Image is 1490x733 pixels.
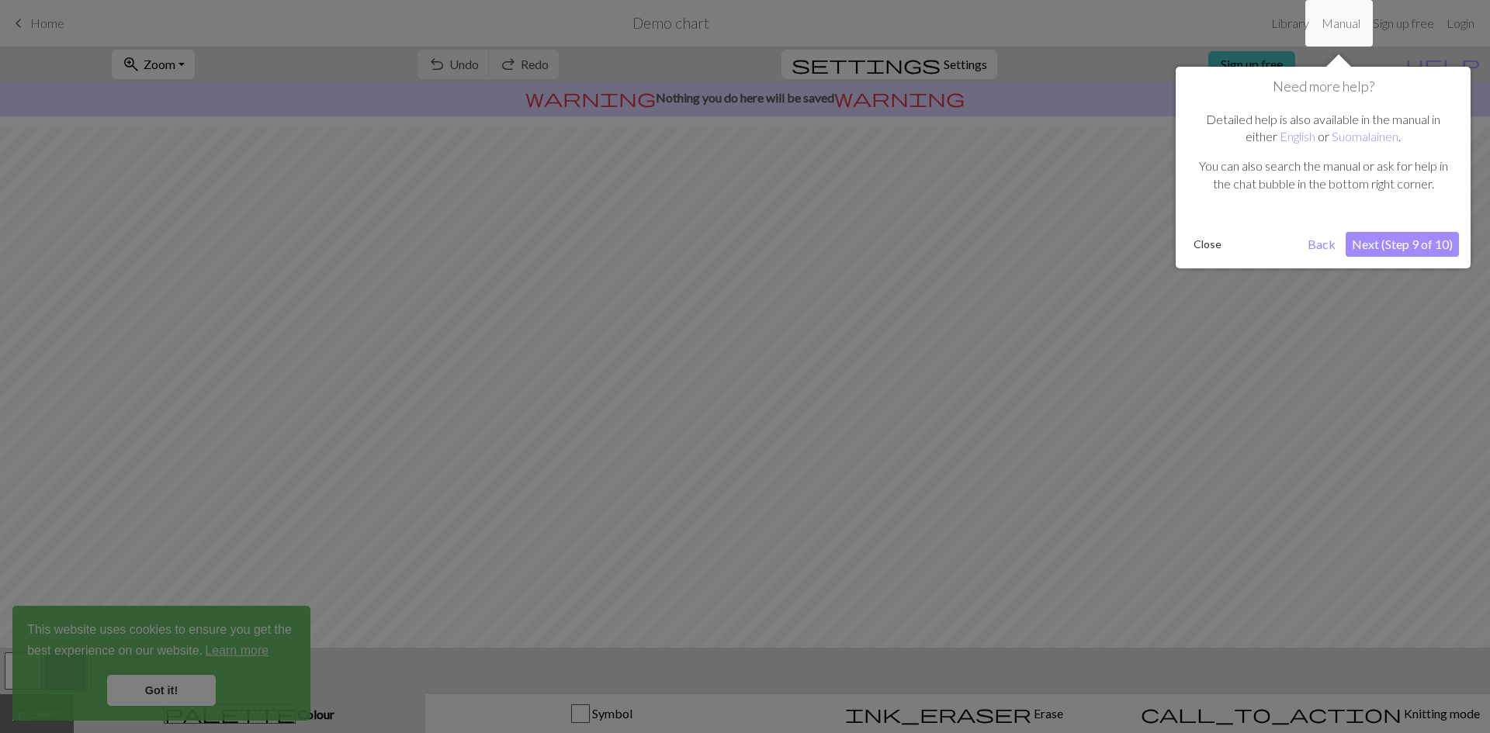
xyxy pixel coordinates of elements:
[1301,232,1342,257] button: Back
[1346,232,1459,257] button: Next (Step 9 of 10)
[1187,78,1459,95] h1: Need more help?
[1176,67,1471,268] div: Need more help?
[1187,233,1228,256] button: Close
[1195,111,1451,146] p: Detailed help is also available in the manual in either or .
[1195,157,1451,192] p: You can also search the manual or ask for help in the chat bubble in the bottom right corner.
[1332,129,1398,143] a: Suomalainen
[1280,129,1315,143] a: English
